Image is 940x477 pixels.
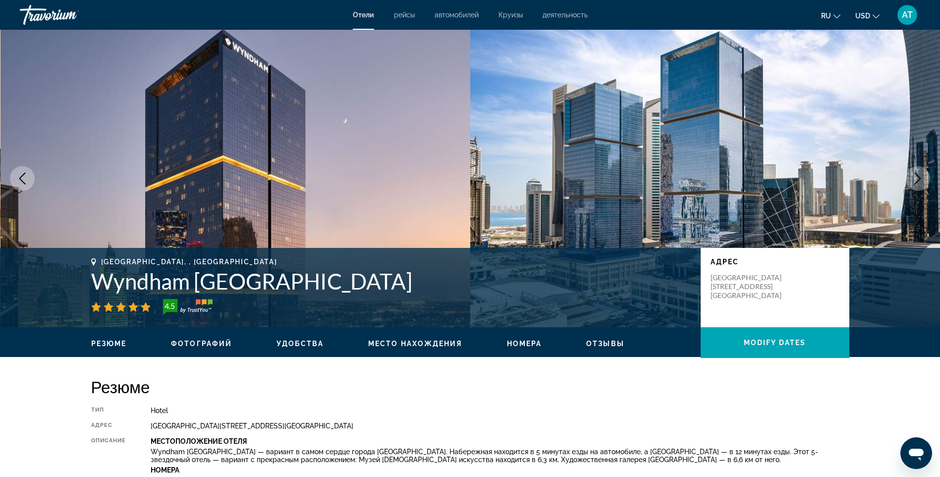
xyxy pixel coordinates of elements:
span: Отзывы [586,340,624,348]
div: [GEOGRAPHIC_DATA][STREET_ADDRESS][GEOGRAPHIC_DATA] [151,422,849,430]
span: Удобства [276,340,324,348]
h2: Резюме [91,377,849,397]
p: Wyndham [GEOGRAPHIC_DATA] — вариант в самом сердце города [GEOGRAPHIC_DATA]. Набережная находится... [151,448,849,464]
a: Круизы [498,11,523,19]
b: Местоположение Отеля [151,437,247,445]
button: Резюме [91,339,127,348]
div: 4.5 [160,300,180,312]
button: Next image [905,166,930,191]
span: ru [821,12,831,20]
a: деятельность [543,11,588,19]
p: адрес [711,258,839,266]
button: Фотографий [171,339,232,348]
a: Отели [353,11,374,19]
button: Modify Dates [701,327,849,358]
h1: Wyndham [GEOGRAPHIC_DATA] [91,268,691,294]
iframe: Кнопка запуска окна обмена сообщениями [900,437,932,469]
button: Change currency [855,8,880,23]
button: Номера [507,339,542,348]
img: TrustYou guest rating badge [163,299,213,315]
span: AT [902,10,913,20]
span: Место нахождения [368,340,462,348]
span: USD [855,12,870,20]
button: User Menu [894,4,920,25]
div: Тип [91,407,126,415]
a: рейсы [394,11,415,19]
span: Резюме [91,340,127,348]
span: Фотографий [171,340,232,348]
button: Change language [821,8,840,23]
p: [GEOGRAPHIC_DATA][STREET_ADDRESS][GEOGRAPHIC_DATA] [711,273,790,300]
a: автомобилей [435,11,479,19]
button: Отзывы [586,339,624,348]
a: Travorium [20,2,119,28]
button: Удобства [276,339,324,348]
span: Modify Dates [744,339,806,347]
span: [GEOGRAPHIC_DATA], , [GEOGRAPHIC_DATA] [101,258,277,266]
span: Номера [507,340,542,348]
b: Номера [151,466,179,474]
button: Место нахождения [368,339,462,348]
button: Previous image [10,166,35,191]
div: Hotel [151,407,849,415]
div: адрес [91,422,126,430]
